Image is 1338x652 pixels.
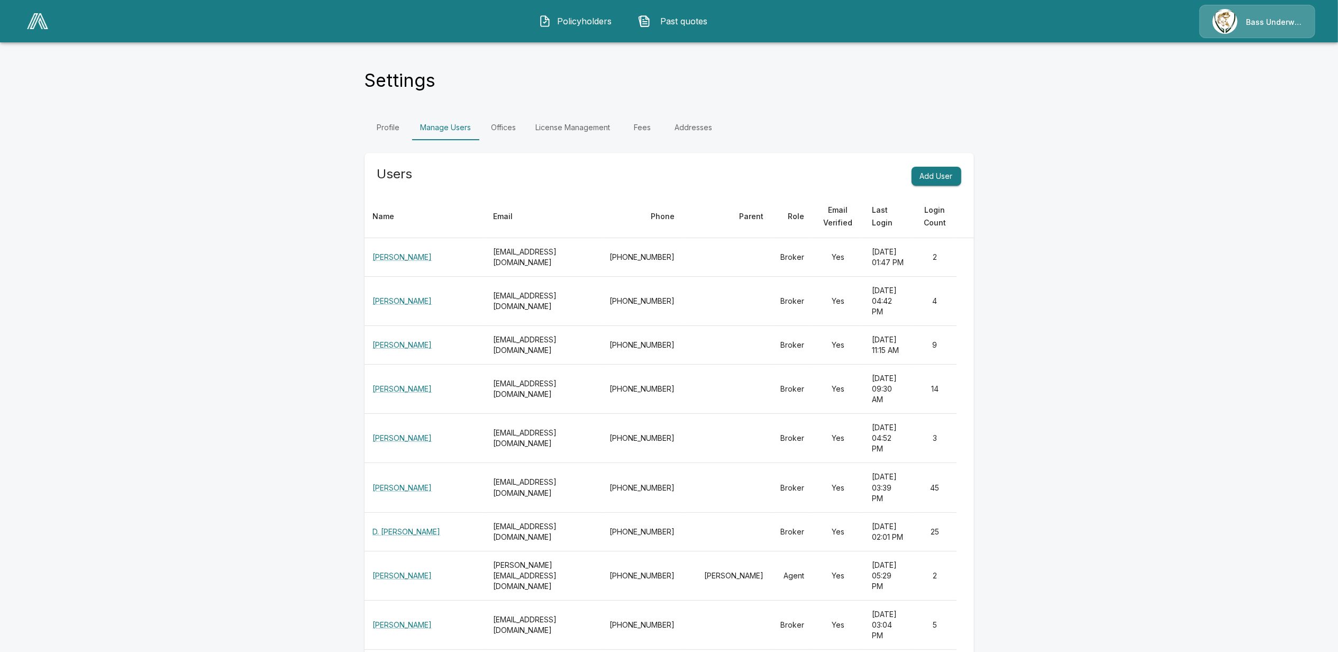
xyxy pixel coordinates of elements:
td: 3 [913,414,957,463]
img: Past quotes Icon [638,15,651,28]
a: [PERSON_NAME] [373,433,432,442]
td: Broker [772,365,813,414]
td: Broker [772,600,813,649]
th: [EMAIL_ADDRESS][DOMAIN_NAME] [485,238,602,277]
td: Yes [813,326,863,365]
td: [PERSON_NAME] [684,551,772,600]
h5: Users [377,166,413,183]
th: [PERSON_NAME][EMAIL_ADDRESS][DOMAIN_NAME] [485,551,602,600]
th: Email [485,195,602,238]
td: [DATE] 01:47 PM [863,238,913,277]
td: Broker [772,414,813,463]
a: [PERSON_NAME] [373,483,432,492]
td: Yes [813,463,863,512]
a: Fees [619,115,667,140]
td: [PHONE_NUMBER] [602,365,684,414]
th: [EMAIL_ADDRESS][DOMAIN_NAME] [485,326,602,365]
td: Yes [813,551,863,600]
p: Bass Underwriters [1246,17,1302,28]
img: Agency Icon [1213,9,1237,34]
button: Policyholders IconPolicyholders [531,7,622,35]
td: 5 [913,600,957,649]
td: [DATE] 04:42 PM [863,277,913,326]
th: Name [365,195,485,238]
th: Role [772,195,813,238]
td: 9 [913,326,957,365]
td: [PHONE_NUMBER] [602,414,684,463]
a: Profile [365,115,412,140]
td: [DATE] 11:15 AM [863,326,913,365]
span: Policyholders [556,15,614,28]
td: Yes [813,600,863,649]
td: Yes [813,414,863,463]
div: Settings Tabs [365,115,974,140]
td: [PHONE_NUMBER] [602,238,684,277]
td: Yes [813,512,863,551]
img: AA Logo [27,13,48,29]
th: Login Count [913,195,957,238]
a: [PERSON_NAME] [373,620,432,629]
a: D. [PERSON_NAME] [373,527,441,536]
button: Add User [912,167,961,186]
th: Last Login [863,195,913,238]
td: Broker [772,326,813,365]
a: [PERSON_NAME] [373,296,432,305]
img: Policyholders Icon [539,15,551,28]
th: [EMAIL_ADDRESS][DOMAIN_NAME] [485,277,602,326]
td: Broker [772,512,813,551]
td: [PHONE_NUMBER] [602,551,684,600]
td: Yes [813,238,863,277]
td: Broker [772,238,813,277]
th: [EMAIL_ADDRESS][DOMAIN_NAME] [485,600,602,649]
th: [EMAIL_ADDRESS][DOMAIN_NAME] [485,365,602,414]
a: Agency IconBass Underwriters [1199,5,1315,38]
td: [PHONE_NUMBER] [602,512,684,551]
a: Manage Users [412,115,480,140]
th: Email Verified [813,195,863,238]
th: Phone [602,195,684,238]
a: Addresses [667,115,721,140]
a: License Management [527,115,619,140]
td: Yes [813,277,863,326]
td: 2 [913,238,957,277]
a: [PERSON_NAME] [373,340,432,349]
td: [PHONE_NUMBER] [602,463,684,512]
td: [DATE] 03:04 PM [863,600,913,649]
td: Broker [772,277,813,326]
td: [DATE] 05:29 PM [863,551,913,600]
td: [PHONE_NUMBER] [602,326,684,365]
a: Offices [480,115,527,140]
td: Agent [772,551,813,600]
td: [DATE] 04:52 PM [863,414,913,463]
td: [DATE] 02:01 PM [863,512,913,551]
th: Parent [684,195,772,238]
td: 45 [913,463,957,512]
td: 4 [913,277,957,326]
th: [EMAIL_ADDRESS][DOMAIN_NAME] [485,512,602,551]
button: Past quotes IconPast quotes [630,7,721,35]
h4: Settings [365,69,436,92]
a: [PERSON_NAME] [373,571,432,580]
td: [PHONE_NUMBER] [602,600,684,649]
td: 25 [913,512,957,551]
th: [EMAIL_ADDRESS][DOMAIN_NAME] [485,463,602,512]
span: Past quotes [655,15,713,28]
td: [PHONE_NUMBER] [602,277,684,326]
td: Broker [772,463,813,512]
td: 14 [913,365,957,414]
td: 2 [913,551,957,600]
th: [EMAIL_ADDRESS][DOMAIN_NAME] [485,414,602,463]
td: [DATE] 03:39 PM [863,463,913,512]
a: [PERSON_NAME] [373,384,432,393]
a: [PERSON_NAME] [373,252,432,261]
td: Yes [813,365,863,414]
td: [DATE] 09:30 AM [863,365,913,414]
